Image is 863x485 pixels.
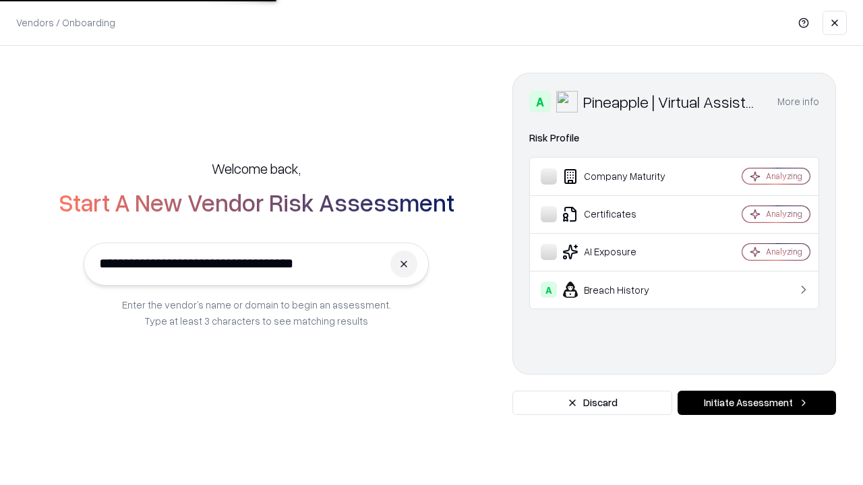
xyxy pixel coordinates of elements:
[541,206,702,222] div: Certificates
[512,391,672,415] button: Discard
[766,208,802,220] div: Analyzing
[212,159,301,178] h5: Welcome back,
[541,168,702,185] div: Company Maturity
[59,189,454,216] h2: Start A New Vendor Risk Assessment
[529,91,551,112] div: A
[541,282,557,298] div: A
[777,90,819,114] button: More info
[529,130,819,146] div: Risk Profile
[541,282,702,298] div: Breach History
[556,91,578,112] img: Pineapple | Virtual Assistant Agency
[766,246,802,257] div: Analyzing
[583,91,761,112] div: Pineapple | Virtual Assistant Agency
[766,170,802,182] div: Analyzing
[678,391,836,415] button: Initiate Assessment
[16,15,115,30] p: Vendors / Onboarding
[122,296,391,329] p: Enter the vendor’s name or domain to begin an assessment. Type at least 3 characters to see match...
[541,244,702,260] div: AI Exposure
